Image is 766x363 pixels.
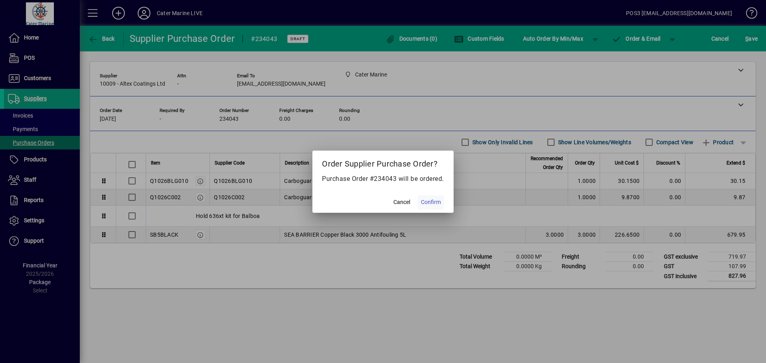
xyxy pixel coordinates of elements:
[312,151,454,174] h2: Order Supplier Purchase Order?
[418,195,444,210] button: Confirm
[322,174,444,184] p: Purchase Order #234043 will be ordered.
[421,198,441,206] span: Confirm
[393,198,410,206] span: Cancel
[389,195,415,210] button: Cancel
